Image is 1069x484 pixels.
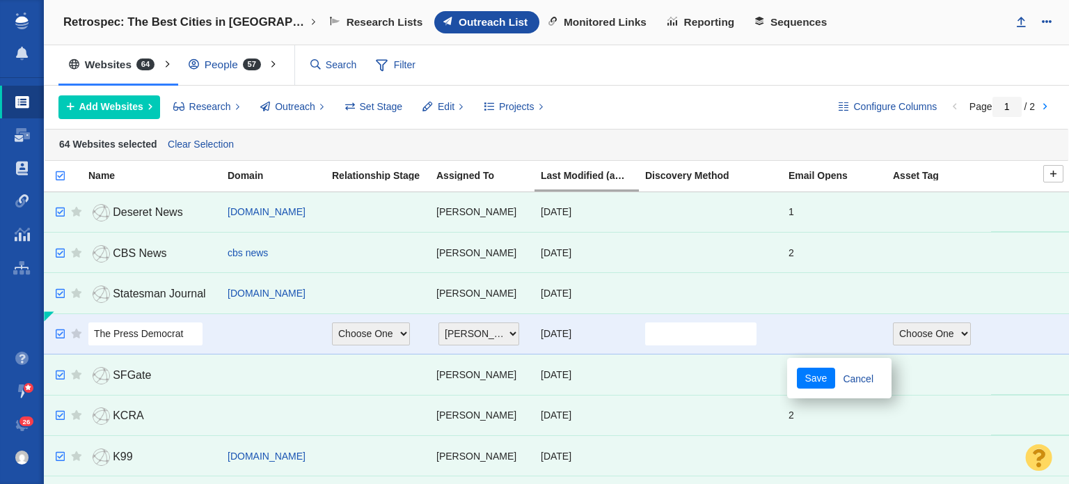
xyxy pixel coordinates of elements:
[189,100,231,114] span: Research
[436,171,539,182] a: Assigned To
[337,95,411,119] button: Set Stage
[321,11,434,33] a: Research Lists
[415,95,472,119] button: Edit
[797,368,835,389] button: Save
[332,171,435,180] div: Relationship Stage
[79,100,143,114] span: Add Websites
[893,171,996,182] a: Asset Tag
[228,171,331,180] div: Domain
[19,416,34,427] span: 26
[436,197,528,227] div: [PERSON_NAME]
[332,171,435,182] a: Relationship Stage
[113,288,205,299] span: Statesman Journal
[853,100,937,114] span: Configure Columns
[58,95,160,119] button: Add Websites
[684,16,735,29] span: Reporting
[113,247,166,259] span: CBS News
[228,206,306,217] a: [DOMAIN_NAME]
[645,171,787,180] div: Discovery Method
[541,278,633,308] div: [DATE]
[88,201,215,225] a: Deseret News
[893,171,996,180] div: Asset Tag
[178,49,278,81] div: People
[368,52,424,79] span: Filter
[831,95,945,119] button: Configure Columns
[541,171,644,182] a: Last Modified (any project)
[438,100,454,114] span: Edit
[789,171,892,182] a: Email Opens
[564,16,647,29] span: Monitored Links
[88,364,215,388] a: SFGate
[88,282,215,306] a: Statesman Journal
[243,58,261,70] span: 57
[476,95,551,119] button: Projects
[645,171,787,182] a: Discovery Method
[541,441,633,471] div: [DATE]
[459,16,528,29] span: Outreach List
[15,451,29,465] img: 6a5e3945ebbb48ba90f02ffc6c7ec16f
[746,11,839,33] a: Sequences
[436,400,528,430] div: [PERSON_NAME]
[499,100,534,114] span: Projects
[228,451,306,462] a: [DOMAIN_NAME]
[228,288,306,299] a: [DOMAIN_NAME]
[539,11,658,33] a: Monitored Links
[434,11,539,33] a: Outreach List
[969,101,1035,112] span: Page / 2
[275,100,315,114] span: Outreach
[789,171,892,180] div: Email Opens
[541,237,633,267] div: [DATE]
[436,237,528,267] div: [PERSON_NAME]
[305,53,363,77] input: Search
[436,171,539,180] div: Assigned To
[541,319,633,349] div: [DATE]
[436,359,528,389] div: [PERSON_NAME]
[436,441,528,471] div: [PERSON_NAME]
[253,95,332,119] button: Outreach
[63,15,307,29] h4: Retrospec: The Best Cities in [GEOGRAPHIC_DATA] for Beginning Bikers
[113,409,143,421] span: KCRA
[165,134,237,155] a: Clear Selection
[228,247,268,258] a: cbs news
[541,400,633,430] div: [DATE]
[789,237,880,267] div: 2
[165,95,248,119] button: Research
[88,404,215,428] a: KCRA
[789,197,880,227] div: 1
[541,197,633,227] div: [DATE]
[436,278,528,308] div: [PERSON_NAME]
[541,171,644,180] div: Date the Contact was last edited
[88,242,215,266] a: CBS News
[88,171,226,182] a: Name
[347,16,423,29] span: Research Lists
[658,11,746,33] a: Reporting
[88,445,215,469] a: K99
[113,451,132,462] span: K99
[113,369,151,381] span: SFGate
[59,138,157,149] strong: 64 Websites selected
[541,359,633,389] div: [DATE]
[15,13,28,29] img: buzzstream_logo_iconsimple.png
[360,100,403,114] span: Set Stage
[835,368,882,389] a: Cancel
[88,171,226,180] div: Name
[789,400,880,430] div: 2
[228,171,331,182] a: Domain
[770,16,827,29] span: Sequences
[113,206,182,218] span: Deseret News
